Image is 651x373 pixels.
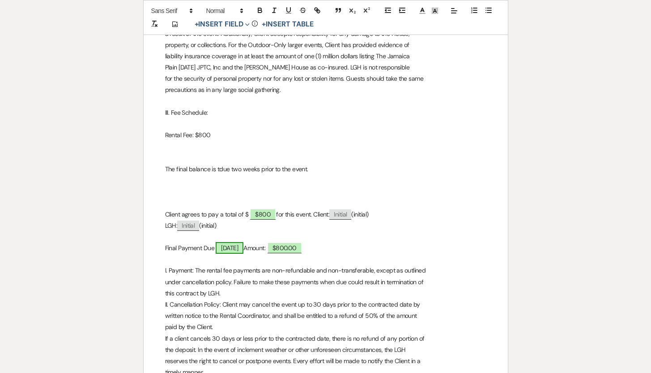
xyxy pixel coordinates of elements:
[329,209,351,220] span: Initial
[195,21,199,28] span: +
[165,51,486,62] p: liability insurance coverage in at least the amount of one (1) million dollars listing The Jamaica
[416,5,429,16] span: Text Color
[165,107,486,118] p: III. Fee Schedule:
[177,221,199,231] span: Initial
[429,5,441,16] span: Text Background Color
[165,265,486,276] p: I. Payment: The rental fee payments are non-refundable and non-transferable, except as outlined
[262,21,266,28] span: +
[267,242,302,253] span: $800.00
[165,277,486,288] p: under cancellation policy. Failure to make these payments when due could result in termination of
[259,19,316,30] button: +Insert Table
[202,5,246,16] span: Header Formats
[165,288,486,299] p: this contract by LGH.
[165,310,486,321] p: written notice to the Rental Coordinator, and shall be entitled to a refund of 50% of the amount
[165,62,486,73] p: Plain [DATE] JPTC, Inc and the [PERSON_NAME] House as co-insured. LGH is not responsible
[165,164,486,175] p: The final balance is tdue two weeks prior to the event.
[250,208,276,220] span: $800
[448,5,460,16] span: Alignment
[165,84,486,95] p: precautions as in any large social gathering.
[165,243,486,254] p: Final Payment Due Amount:
[165,39,486,51] p: property, or collections. For the Outdoor-Only larger events, Client has provided evidence of
[165,299,486,310] p: II. Cancellation Policy: Client may cancel the event up to 30 days prior to the contracted date by
[165,344,486,356] p: the deposit. In the event of inclement weather or other unforeseen circumstances, the LGH
[165,130,486,141] p: Rental Fee: $800
[165,220,486,231] p: LGH: (initial)
[165,209,486,220] p: Client agrees to pay a total of $ for this event. Client: (initial)
[165,73,486,84] p: for the security of personal property nor for any lost or stolen items. Guests should take the same
[165,321,486,333] p: paid by the Client.
[165,356,486,367] p: reserves the right to cancel or postpone events. Every effort will be made to notify the Client in a
[191,19,253,30] button: Insert Field
[216,242,243,254] span: [DATE]
[165,333,486,344] p: If a client cancels 30 days or less prior to the contracted date, there is no refund of any porti...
